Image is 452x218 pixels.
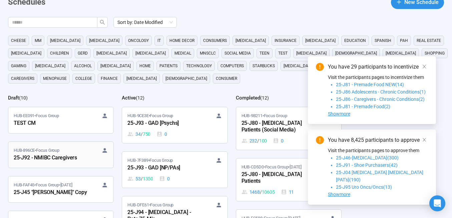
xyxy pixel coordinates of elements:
span: education [344,37,366,44]
span: 25-J95 Uro Oncs/Oncs(13) [336,184,392,190]
span: children [50,50,69,57]
span: 25-J91 - Shoe Purchasers(42) [336,162,398,168]
span: 25-J81 - Premade Food NEW(14) [336,82,404,87]
div: TEST CM [14,119,87,128]
span: [DEMOGRAPHIC_DATA] [165,75,207,82]
span: / [260,188,262,196]
p: Visit the participants pages to incentivize them [328,74,428,81]
span: real estate [417,37,441,44]
a: HUB-7F389•Focus Group25-J93 - GAD [NP/PAs]53 / 13500 [122,152,227,188]
span: home [139,63,151,69]
span: oncology [128,37,149,44]
span: Showmore [328,192,350,197]
span: Sort by: Date Modified [117,17,173,27]
div: 25-J80 - [MEDICAL_DATA] Patients (Social Media) [242,119,315,134]
div: 25-J93 - GAD [NP/PAs] [127,164,201,172]
span: 25-J81 - Premade Food(2) [336,104,390,109]
span: mnsclc [200,50,216,57]
div: 25-J80 - [MEDICAL_DATA] Patients [242,170,315,186]
h2: Draft [8,95,19,101]
span: college [75,75,92,82]
span: Teen [260,50,270,57]
span: [MEDICAL_DATA] [89,37,119,44]
span: close [422,64,427,69]
span: computers [220,63,244,69]
span: Insurance [275,37,297,44]
span: Patients [159,63,177,69]
span: it [157,37,161,44]
a: HUB-EE091•Focus GroupTEST CM [8,107,113,133]
div: 11 [281,188,294,196]
div: 232 [242,137,267,144]
span: gaming [11,63,26,69]
span: cheese [11,37,26,44]
span: consumer [216,75,237,82]
span: HUB-9B211 • Focus Group [242,112,287,119]
span: [MEDICAL_DATA] [50,37,80,44]
span: ( 12 ) [260,95,269,101]
span: home decor [169,37,194,44]
span: / [257,137,259,144]
a: HUB-896CE•Focus Group25-J92 - NMIBC Caregivers [8,142,113,168]
span: [MEDICAL_DATA] [11,50,41,57]
a: HUB-9CE3E•Focus Group25-J93 - GAD [Psychs]34 / 7500 [122,107,227,143]
span: [MEDICAL_DATA] [305,37,336,44]
div: Open Intercom Messenger [429,195,445,211]
div: 25-J92 - NMIBC Caregivers [14,154,87,162]
button: search [97,17,108,28]
span: HUB-DFE61 • Focus Group [127,202,173,208]
span: GERD [78,50,88,57]
a: HUB-FAF45•Focus Group•[DATE]25-J45 "[PERSON_NAME]" Copy [8,176,113,202]
span: [MEDICAL_DATA] [236,37,266,44]
div: 53 [127,175,153,182]
div: 1468 [242,188,275,196]
span: exclamation-circle [316,63,324,71]
span: search [100,20,105,25]
span: [MEDICAL_DATA] [96,50,127,57]
div: 25-J45 "[PERSON_NAME]" Copy [14,188,87,197]
span: [MEDICAL_DATA] [296,50,327,57]
span: menopause [43,75,67,82]
h2: Completed [236,95,260,101]
time: [DATE] [290,164,302,169]
div: You have 8,425 participants to approve [328,136,428,144]
span: / [141,175,143,182]
span: [MEDICAL_DATA] [284,63,314,69]
span: 25-J04 [MEDICAL_DATA] [MEDICAL_DATA] [PAT's](190) [336,170,423,182]
div: 0 [159,175,170,182]
span: alcohol [74,63,92,69]
span: medical [174,50,191,57]
span: Showmore [328,111,350,116]
span: 25-J86 - Caregivers - Chronic Conditions(2) [336,97,425,102]
div: 34 [127,130,150,138]
span: ( 12 ) [136,95,144,101]
span: ( 10 ) [19,95,28,101]
span: consumers [203,37,227,44]
span: HUB-FAF45 • Focus Group • [14,182,72,188]
span: caregivers [11,75,34,82]
div: You have 29 participants to incentivize [328,63,428,71]
time: [DATE] [60,182,72,187]
span: HUB-7F389 • Focus Group [127,157,173,164]
a: HUB-9B211•Focus Group25-J80 - [MEDICAL_DATA] Patients (Social Media)232 / 1000 [236,107,341,150]
span: close [422,137,427,142]
span: [MEDICAL_DATA] [386,50,416,57]
span: shopping [425,50,445,57]
span: 1350 [143,175,153,182]
span: Test [278,50,288,57]
span: 25-J86 Adolescents - Chronic Conditions(1) [336,89,426,95]
a: HUB-CD5D0•Focus Group•[DATE]25-J80 - [MEDICAL_DATA] Patients1468 / 1060511 [236,158,341,201]
div: 0 [156,130,167,138]
span: 25-J46-[MEDICAL_DATA](300) [336,155,399,160]
span: / [141,130,143,138]
h2: Active [122,95,136,101]
span: [MEDICAL_DATA] [35,63,65,69]
span: technology [186,63,212,69]
span: HUB-9CE3E • Focus Group [127,112,173,119]
span: starbucks [253,63,275,69]
span: [MEDICAL_DATA] [126,75,157,82]
div: 0 [273,137,284,144]
span: 100 [259,137,267,144]
span: HUB-CD5D0 • Focus Group • [242,164,302,170]
span: [DEMOGRAPHIC_DATA] [335,50,377,57]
